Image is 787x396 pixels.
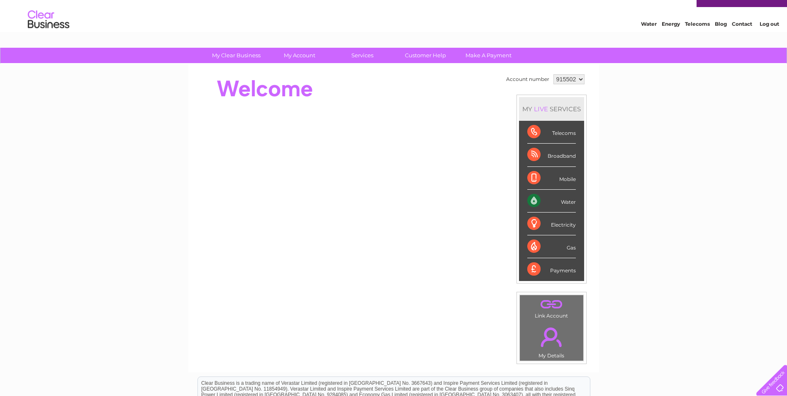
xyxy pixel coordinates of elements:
a: Blog [715,35,727,42]
div: Broadband [527,144,576,166]
div: Mobile [527,167,576,190]
a: . [522,297,581,312]
a: My Account [265,48,334,63]
a: Make A Payment [454,48,523,63]
a: Log out [760,35,779,42]
a: Customer Help [391,48,460,63]
a: Energy [662,35,680,42]
div: Telecoms [527,121,576,144]
div: Clear Business is a trading name of Verastar Limited (registered in [GEOGRAPHIC_DATA] No. 3667643... [198,5,590,40]
a: Services [328,48,397,63]
div: Gas [527,235,576,258]
div: Payments [527,258,576,281]
a: Water [641,35,657,42]
div: MY SERVICES [519,97,584,121]
a: Contact [732,35,752,42]
img: logo.png [27,22,70,47]
div: Water [527,190,576,213]
a: . [522,323,581,352]
td: Link Account [519,295,584,321]
div: LIVE [532,105,550,113]
div: Electricity [527,213,576,235]
a: 0333 014 3131 [631,4,688,15]
a: Telecoms [685,35,710,42]
td: My Details [519,320,584,361]
a: My Clear Business [202,48,270,63]
td: Account number [504,72,551,86]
